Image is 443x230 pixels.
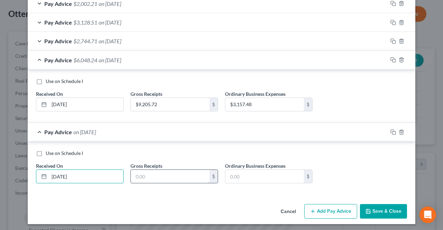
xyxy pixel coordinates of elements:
span: on [DATE] [99,0,121,7]
input: MM/DD/YYYY [49,170,123,183]
span: $3,128.51 [73,19,97,26]
span: Received On [36,91,63,97]
div: $ [304,170,312,183]
span: Received On [36,163,63,169]
button: Add Pay Advice [304,204,357,219]
span: Use on Schedule I [46,78,83,84]
div: $ [209,98,218,111]
span: Pay Advice [44,19,72,26]
label: Gross Receipts [130,162,162,169]
span: on [DATE] [99,57,121,63]
input: 0.00 [225,98,304,111]
span: Pay Advice [44,38,72,44]
span: on [DATE] [99,38,121,44]
div: $ [209,170,218,183]
span: on [DATE] [99,19,121,26]
input: 0.00 [131,170,209,183]
input: MM/DD/YYYY [49,98,123,111]
span: Pay Advice [44,0,72,7]
input: 0.00 [225,170,304,183]
button: Cancel [275,205,301,219]
input: 0.00 [131,98,209,111]
span: $2,744.71 [73,38,97,44]
div: Open Intercom Messenger [419,206,436,223]
span: Pay Advice [44,57,72,63]
span: on [DATE] [73,129,96,135]
label: Gross Receipts [130,90,162,98]
label: Ordinary Business Expenses [225,162,286,169]
span: $6,048.24 [73,57,97,63]
span: Pay Advice [44,129,72,135]
label: Ordinary Business Expenses [225,90,286,98]
span: $2,002.21 [73,0,97,7]
span: Use on Schedule I [46,150,83,156]
div: $ [304,98,312,111]
button: Save & Close [360,204,407,219]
